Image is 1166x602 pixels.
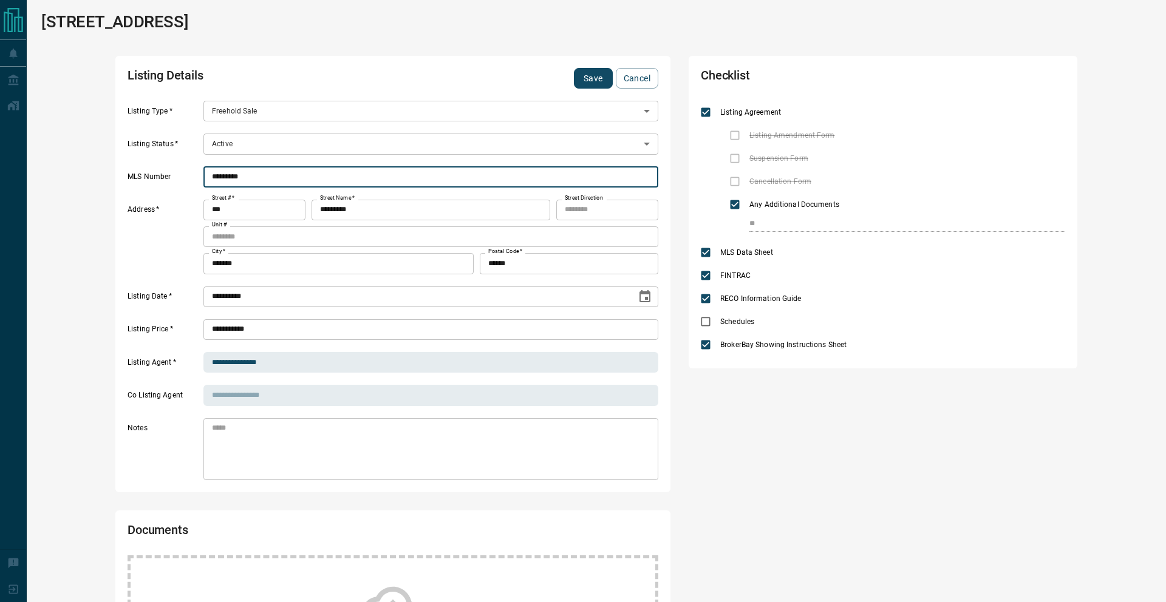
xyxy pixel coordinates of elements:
h2: Listing Details [128,68,446,89]
label: Notes [128,423,200,480]
label: Address [128,205,200,274]
h1: [STREET_ADDRESS] [41,12,188,32]
label: MLS Number [128,172,200,188]
label: Listing Date [128,291,200,307]
span: Cancellation Form [746,176,814,187]
button: Save [574,68,613,89]
label: Listing Price [128,324,200,340]
label: Street Name [320,194,355,202]
button: Cancel [616,68,658,89]
span: Any Additional Documents [746,199,842,210]
label: Co Listing Agent [128,390,200,406]
label: City [212,248,225,255]
label: Listing Status [128,139,200,155]
span: Suspension Form [746,153,811,164]
label: Postal Code [488,248,522,255]
span: RECO Information Guide [717,293,804,304]
span: FINTRAC [717,270,754,281]
h2: Checklist [701,68,919,89]
input: checklist input [749,216,1040,232]
label: Street Direction [565,194,603,202]
span: MLS Data Sheet [717,247,776,258]
label: Unit # [212,221,227,229]
span: BrokerBay Showing Instructions Sheet [717,339,850,350]
h2: Documents [128,523,446,543]
div: Active [203,134,658,154]
span: Listing Agreement [717,107,784,118]
button: Choose date, selected date is Sep 15, 2025 [633,285,657,309]
span: Listing Amendment Form [746,130,837,141]
label: Street # [212,194,234,202]
div: Freehold Sale [203,101,658,121]
span: Schedules [717,316,757,327]
label: Listing Type [128,106,200,122]
label: Listing Agent [128,357,200,373]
